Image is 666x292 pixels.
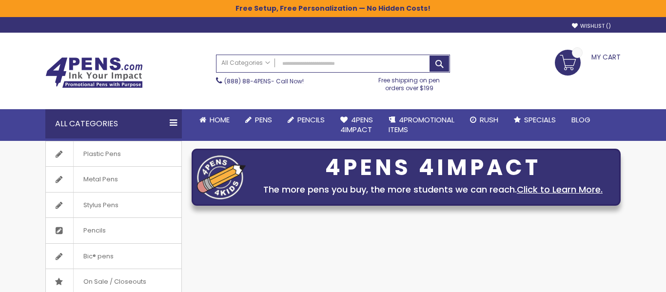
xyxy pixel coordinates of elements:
img: four_pen_logo.png [197,155,246,199]
span: Metal Pens [73,167,128,192]
a: Blog [564,109,598,131]
span: Bic® pens [73,244,123,269]
a: 4PROMOTIONALITEMS [381,109,462,141]
a: Pencils [280,109,333,131]
a: 4Pens4impact [333,109,381,141]
a: (888) 88-4PENS [224,77,271,85]
a: Home [192,109,237,131]
img: 4Pens Custom Pens and Promotional Products [45,57,143,88]
a: Pens [237,109,280,131]
span: Pencils [73,218,116,243]
a: Click to Learn More. [517,183,603,195]
span: Home [210,115,230,125]
span: Pens [255,115,272,125]
div: Free shipping on pen orders over $199 [369,73,451,92]
div: The more pens you buy, the more students we can reach. [251,183,615,196]
span: Specials [524,115,556,125]
span: Pencils [297,115,325,125]
a: All Categories [216,55,275,71]
a: Plastic Pens [46,141,181,167]
a: Specials [506,109,564,131]
span: All Categories [221,59,270,67]
span: Rush [480,115,498,125]
a: Metal Pens [46,167,181,192]
span: 4PROMOTIONAL ITEMS [389,115,454,135]
a: Stylus Pens [46,193,181,218]
span: Blog [571,115,590,125]
span: Stylus Pens [73,193,128,218]
a: Rush [462,109,506,131]
div: 4PENS 4IMPACT [251,157,615,178]
span: 4Pens 4impact [340,115,373,135]
span: Plastic Pens [73,141,131,167]
div: All Categories [45,109,182,138]
a: Bic® pens [46,244,181,269]
span: - Call Now! [224,77,304,85]
a: Pencils [46,218,181,243]
a: Wishlist [572,22,611,30]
